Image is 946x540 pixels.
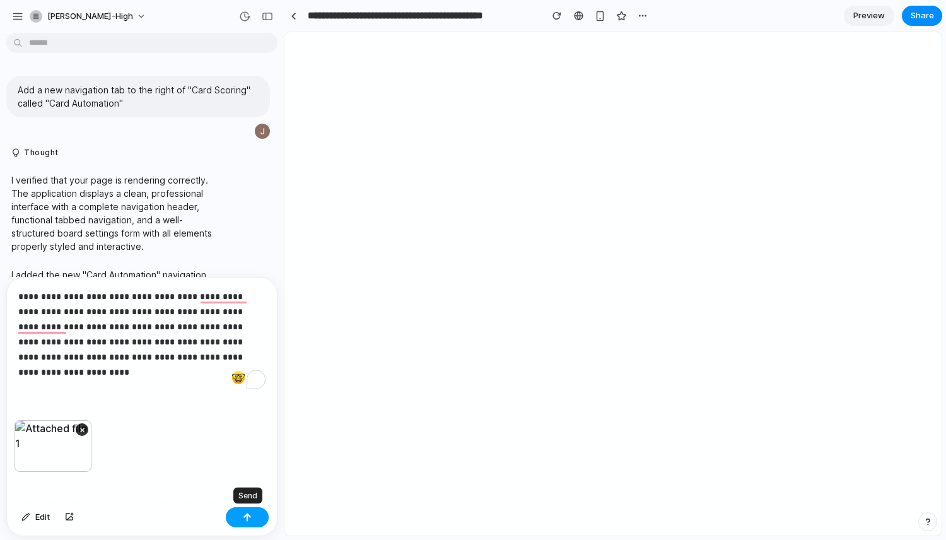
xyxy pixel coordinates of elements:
span: Preview [853,9,885,22]
div: Send [233,488,262,504]
p: Add a new navigation tab to the right of "Card Scoring" called "Card Automation" [18,83,259,110]
span: [PERSON_NAME]-high [47,10,133,23]
p: I verified that your page is rendering correctly. The application displays a clean, professional ... [11,173,222,253]
a: Preview [844,6,894,26]
button: Edit [15,507,56,527]
span: Share [911,9,934,22]
button: × [76,423,88,436]
div: To enrich screen reader interactions, please activate Accessibility in Grammarly extension settings [7,278,277,420]
p: I added the new "Card Automation" navigation tab to the right of "Card Scoring" as requested. The... [11,268,222,334]
span: Edit [35,511,50,524]
button: [PERSON_NAME]-high [25,6,153,26]
button: Share [902,6,942,26]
